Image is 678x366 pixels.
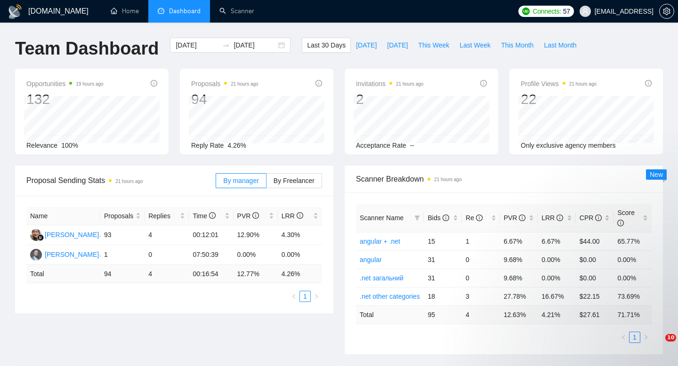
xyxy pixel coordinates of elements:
[115,179,143,184] time: 21 hours ago
[522,8,530,15] img: upwork-logo.png
[237,212,259,220] span: PVR
[356,90,423,108] div: 2
[351,38,382,53] button: [DATE]
[462,269,500,287] td: 0
[307,40,346,50] span: Last 30 Days
[191,142,224,149] span: Reply Rate
[145,225,189,245] td: 4
[37,234,44,241] img: gigradar-bm.png
[443,215,449,221] span: info-circle
[76,81,103,87] time: 19 hours ago
[278,265,322,283] td: 4.26 %
[412,211,422,225] span: filter
[288,291,299,302] button: left
[209,212,216,219] span: info-circle
[650,171,663,178] span: New
[428,214,449,222] span: Bids
[30,231,99,238] a: SJ[PERSON_NAME]
[356,142,406,149] span: Acceptance Rate
[315,80,322,87] span: info-circle
[234,265,278,283] td: 12.77 %
[645,80,652,87] span: info-circle
[496,38,539,53] button: This Month
[145,207,189,225] th: Replies
[30,229,42,241] img: SJ
[111,7,139,15] a: homeHome
[557,215,563,221] span: info-circle
[61,142,78,149] span: 100%
[454,38,496,53] button: Last Week
[274,177,315,184] span: By Freelancer
[15,38,159,60] h1: Team Dashboard
[544,40,576,50] span: Last Month
[158,8,164,14] span: dashboard
[360,274,404,282] a: .net загальний
[410,142,414,149] span: --
[519,215,525,221] span: info-circle
[501,40,533,50] span: This Month
[8,4,23,19] img: logo
[580,214,602,222] span: CPR
[282,212,303,220] span: LRR
[222,41,230,49] span: swap-right
[462,232,500,250] td: 1
[569,81,597,87] time: 21 hours ago
[314,294,319,299] span: right
[541,214,563,222] span: LRR
[297,212,303,219] span: info-circle
[617,220,624,226] span: info-circle
[356,173,652,185] span: Scanner Breakdown
[311,291,322,302] button: right
[434,177,461,182] time: 21 hours ago
[462,305,500,324] td: 4
[30,249,42,261] img: VK
[424,287,462,305] td: 18
[413,38,454,53] button: This Week
[191,90,258,108] div: 94
[189,265,233,283] td: 00:16:54
[26,265,100,283] td: Total
[288,291,299,302] li: Previous Page
[26,142,57,149] span: Relevance
[176,40,218,50] input: Start date
[299,291,311,302] li: 1
[45,230,99,240] div: [PERSON_NAME]
[576,250,614,269] td: $0.00
[231,81,258,87] time: 21 hours ago
[387,40,408,50] span: [DATE]
[356,305,424,324] td: Total
[539,38,581,53] button: Last Month
[219,7,254,15] a: searchScanner
[460,40,491,50] span: Last Week
[613,232,652,250] td: 65.77%
[100,245,145,265] td: 1
[660,8,674,15] span: setting
[100,265,145,283] td: 94
[26,90,104,108] div: 132
[659,8,674,15] a: setting
[189,245,233,265] td: 07:50:39
[26,175,216,186] span: Proposal Sending Stats
[360,293,420,300] a: .net other categories
[424,232,462,250] td: 15
[45,249,99,260] div: [PERSON_NAME]
[576,269,614,287] td: $0.00
[414,215,420,221] span: filter
[145,245,189,265] td: 0
[582,8,589,15] span: user
[100,225,145,245] td: 93
[500,269,538,287] td: 9.68%
[613,250,652,269] td: 0.00%
[169,7,201,15] span: Dashboard
[646,334,669,357] iframe: Intercom live chat
[360,256,382,263] a: angular
[189,225,233,245] td: 00:12:01
[234,225,278,245] td: 12.90%
[145,265,189,283] td: 4
[382,38,413,53] button: [DATE]
[665,334,676,342] span: 10
[533,6,561,16] span: Connects:
[311,291,322,302] li: Next Page
[104,211,134,221] span: Proposals
[234,245,278,265] td: 0.00%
